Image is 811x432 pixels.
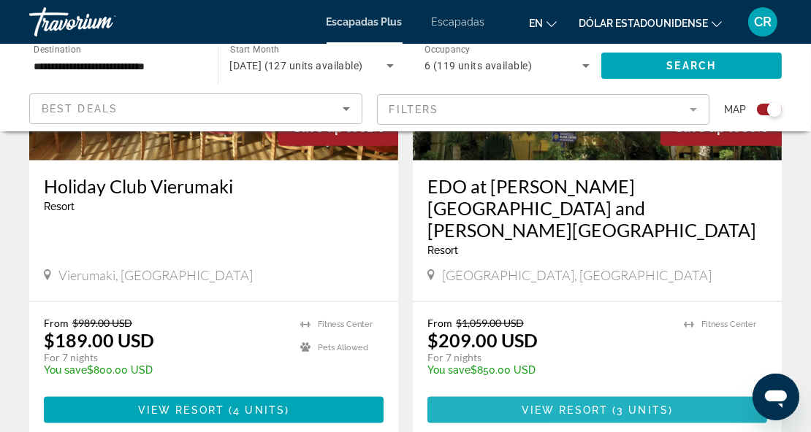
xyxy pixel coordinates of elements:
button: Search [601,53,783,79]
iframe: Botón para iniciar la ventana de mensajería [753,374,799,420]
font: Dólar estadounidense [579,18,708,29]
span: From [427,317,452,329]
span: ( ) [608,404,673,416]
span: Fitness Center [701,320,756,329]
span: Search [666,60,716,72]
button: Cambiar idioma [529,12,557,34]
p: For 7 nights [44,351,286,364]
p: $209.00 USD [427,329,538,351]
span: [DATE] (127 units available) [230,60,363,72]
button: Menú de usuario [744,7,782,37]
span: Resort [44,201,75,212]
span: 4 units [233,404,285,416]
span: $989.00 USD [72,317,132,329]
span: View Resort [522,404,608,416]
span: 3 units [617,404,669,416]
span: Fitness Center [318,320,373,329]
span: From [44,317,69,329]
span: You save [44,364,87,376]
mat-select: Sort by [42,100,350,117]
span: View Resort [138,404,224,416]
p: $850.00 USD [427,364,669,376]
span: Occupancy [424,45,471,55]
font: en [529,18,543,29]
span: Map [724,99,746,120]
span: ( ) [224,404,289,416]
span: [GEOGRAPHIC_DATA], [GEOGRAPHIC_DATA] [442,267,712,283]
button: View Resort(4 units) [44,397,384,423]
span: 6 (119 units available) [424,60,532,72]
p: For 7 nights [427,351,669,364]
span: Vierumaki, [GEOGRAPHIC_DATA] [58,267,253,283]
button: View Resort(3 units) [427,397,767,423]
p: $189.00 USD [44,329,154,351]
span: Start Month [230,45,279,55]
a: Escapadas Plus [327,16,403,28]
button: Cambiar moneda [579,12,722,34]
span: $1,059.00 USD [456,317,524,329]
span: Destination [34,45,81,55]
span: Pets Allowed [318,343,368,352]
button: Filter [377,93,710,126]
a: EDO at [PERSON_NAME][GEOGRAPHIC_DATA] and [PERSON_NAME][GEOGRAPHIC_DATA] [427,175,767,241]
span: You save [427,364,471,376]
p: $800.00 USD [44,364,286,376]
a: Escapadas [432,16,485,28]
a: Holiday Club Vierumaki [44,175,384,197]
font: CR [754,14,772,29]
span: Resort [427,244,458,256]
span: Best Deals [42,103,118,115]
a: Travorium [29,3,175,41]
